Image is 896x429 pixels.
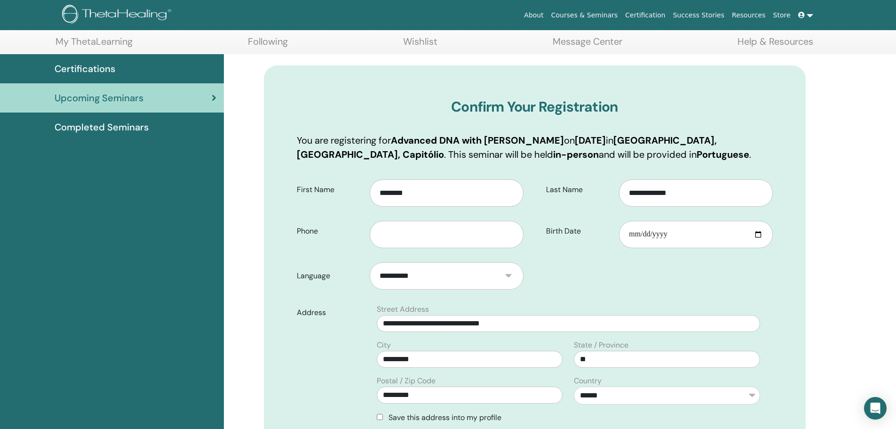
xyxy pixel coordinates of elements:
b: Advanced DNA with [PERSON_NAME] [391,134,564,146]
img: logo.png [62,5,174,26]
label: First Name [290,181,370,199]
label: Phone [290,222,370,240]
a: Wishlist [403,36,437,54]
a: Help & Resources [737,36,813,54]
label: City [377,340,391,351]
a: Certification [621,7,669,24]
h3: Confirm Your Registration [297,98,773,115]
label: Language [290,267,370,285]
b: [DATE] [575,134,606,146]
label: Birth Date [539,222,619,240]
a: Courses & Seminars [547,7,622,24]
span: Upcoming Seminars [55,91,143,105]
label: State / Province [574,340,628,351]
a: Following [248,36,288,54]
a: Message Center [553,36,622,54]
p: You are registering for on in . This seminar will be held and will be provided in . [297,133,773,162]
a: My ThetaLearning [56,36,133,54]
label: Country [574,375,602,387]
a: About [520,7,547,24]
div: Open Intercom Messenger [864,397,887,420]
span: Completed Seminars [55,120,149,134]
span: Save this address into my profile [389,413,501,422]
b: in-person [553,148,599,161]
label: Address [290,304,372,322]
label: Postal / Zip Code [377,375,436,387]
span: Certifications [55,62,115,76]
b: Portuguese [697,148,749,161]
a: Success Stories [669,7,728,24]
a: Store [769,7,794,24]
label: Last Name [539,181,619,199]
label: Street Address [377,304,429,315]
a: Resources [728,7,769,24]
